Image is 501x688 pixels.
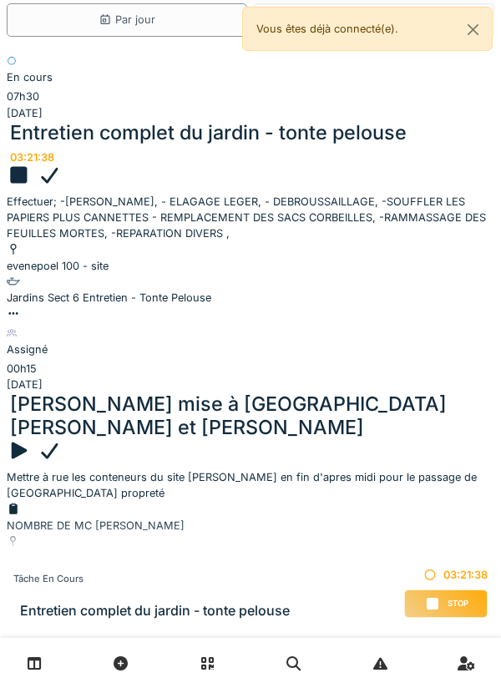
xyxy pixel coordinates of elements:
div: Tâche en cours [13,572,290,586]
div: NOMBRE DE MC [PERSON_NAME] [7,501,494,533]
div: Mettre à rue les conteneurs du site [PERSON_NAME] en fin d'apres midi pour le passage de [GEOGRAP... [7,469,494,501]
span: Stop [448,598,468,610]
div: [DATE] [7,361,494,392]
div: [PERSON_NAME] mise à [GEOGRAPHIC_DATA][PERSON_NAME] et [PERSON_NAME] [10,392,491,439]
div: 07h30 [7,89,494,104]
div: Jardins Sect 6 Entretien - Tonte Pelouse [7,290,494,306]
div: 00h15 [7,361,494,377]
div: Assigné [7,341,494,357]
div: En cours [7,69,494,85]
button: Close [454,8,492,52]
div: Par jour [99,12,155,28]
div: evenepoel 100 - site [7,258,494,274]
div: [DATE] [7,89,494,120]
div: Vous êtes déjà connecté(e). [242,7,493,51]
div: 03:21:38 [10,151,54,164]
h3: Entretien complet du jardin - tonte pelouse [20,603,290,619]
div: l'olivier 18 - site [7,549,494,565]
div: 03:21:38 [404,567,488,583]
div: Entretien complet du jardin - tonte pelouse [10,121,407,144]
div: Effectuer; -[PERSON_NAME], - ELAGAGE LEGER, - DEBROUSSAILLAGE, -SOUFFLER LES PAPIERS PLUS CANNETT... [7,194,494,242]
